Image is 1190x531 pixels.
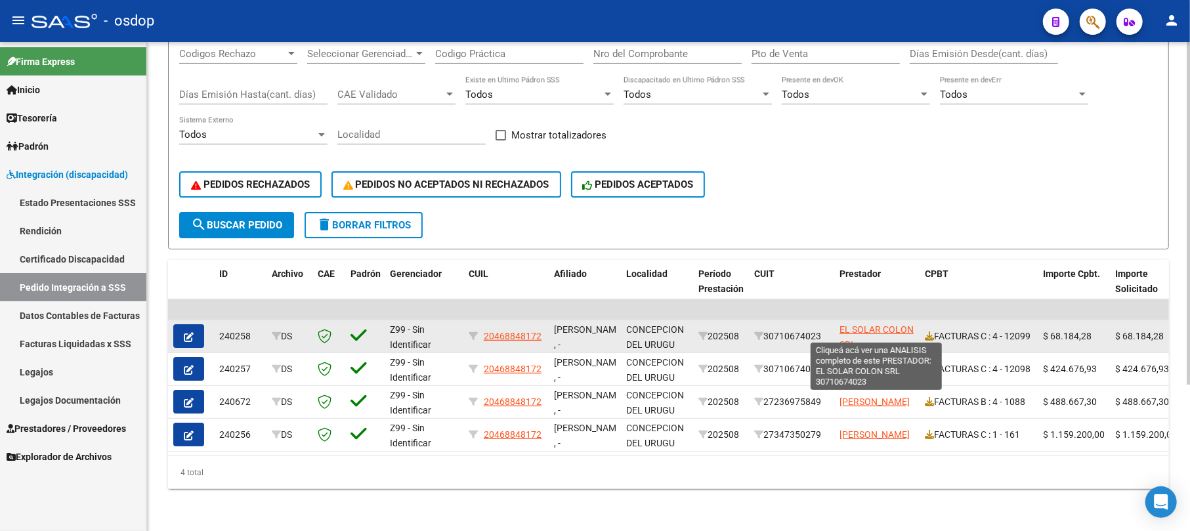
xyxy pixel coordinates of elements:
[925,362,1032,377] div: FACTURAS C : 4 - 12098
[698,268,744,294] span: Período Prestación
[583,179,694,190] span: PEDIDOS ACEPTADOS
[940,89,967,100] span: Todos
[484,331,542,341] span: 20468848172
[1115,396,1169,407] span: $ 488.667,30
[621,260,693,318] datatable-header-cell: Localidad
[925,268,948,279] span: CPBT
[316,217,332,232] mat-icon: delete
[754,268,775,279] span: CUIT
[925,394,1032,410] div: FACTURAS B : 4 - 1088
[698,427,744,442] div: 202508
[343,179,549,190] span: PEDIDOS NO ACEPTADOS NI RECHAZADOS
[571,171,706,198] button: PEDIDOS ACEPTADOS
[219,268,228,279] span: ID
[1043,429,1105,440] span: $ 1.159.200,00
[782,89,809,100] span: Todos
[219,394,261,410] div: 240672
[385,260,463,318] datatable-header-cell: Gerenciador
[839,429,910,440] span: [PERSON_NAME]
[7,167,128,182] span: Integración (discapacidad)
[307,48,414,60] span: Seleccionar Gerenciador
[839,357,914,383] span: EL SOLAR COLON SRL
[624,89,651,100] span: Todos
[390,423,431,448] span: Z99 - Sin Identificar
[305,212,423,238] button: Borrar Filtros
[463,260,549,318] datatable-header-cell: CUIL
[925,329,1032,344] div: FACTURAS C : 4 - 12099
[754,427,829,442] div: 27347350279
[554,423,624,448] span: [PERSON_NAME] , -
[626,268,668,279] span: Localidad
[698,362,744,377] div: 202508
[554,324,624,350] span: [PERSON_NAME] , -
[272,268,303,279] span: Archivo
[1145,486,1177,518] div: Open Intercom Messenger
[554,268,587,279] span: Afiliado
[626,423,684,448] span: CONCEPCION DEL URUGU
[920,260,1038,318] datatable-header-cell: CPBT
[191,219,282,231] span: Buscar Pedido
[1115,331,1164,341] span: $ 68.184,28
[1043,268,1100,279] span: Importe Cpbt.
[179,48,286,60] span: Codigos Rechazo
[351,268,381,279] span: Padrón
[331,171,561,198] button: PEDIDOS NO ACEPTADOS NI RECHAZADOS
[219,427,261,442] div: 240256
[390,357,431,383] span: Z99 - Sin Identificar
[219,329,261,344] div: 240258
[484,364,542,374] span: 20468848172
[179,129,207,140] span: Todos
[549,260,621,318] datatable-header-cell: Afiliado
[7,54,75,69] span: Firma Express
[693,260,749,318] datatable-header-cell: Período Prestación
[484,396,542,407] span: 20468848172
[1115,268,1158,294] span: Importe Solicitado
[7,139,49,154] span: Padrón
[11,12,26,28] mat-icon: menu
[1110,260,1182,318] datatable-header-cell: Importe Solicitado
[1043,364,1097,374] span: $ 424.676,93
[316,219,411,231] span: Borrar Filtros
[272,427,307,442] div: DS
[214,260,266,318] datatable-header-cell: ID
[1043,396,1097,407] span: $ 488.667,30
[390,324,431,350] span: Z99 - Sin Identificar
[749,260,834,318] datatable-header-cell: CUIT
[266,260,312,318] datatable-header-cell: Archivo
[1164,12,1179,28] mat-icon: person
[104,7,154,35] span: - osdop
[754,394,829,410] div: 27236975849
[834,260,920,318] datatable-header-cell: Prestador
[191,217,207,232] mat-icon: search
[7,111,57,125] span: Tesorería
[272,329,307,344] div: DS
[1115,429,1177,440] span: $ 1.159.200,00
[345,260,385,318] datatable-header-cell: Padrón
[925,427,1032,442] div: FACTURAS C : 1 - 161
[1038,260,1110,318] datatable-header-cell: Importe Cpbt.
[219,362,261,377] div: 240257
[337,89,444,100] span: CAE Validado
[839,396,910,407] span: [PERSON_NAME]
[698,394,744,410] div: 202508
[511,127,606,143] span: Mostrar totalizadores
[465,89,493,100] span: Todos
[626,324,684,350] span: CONCEPCION DEL URUGU
[191,179,310,190] span: PEDIDOS RECHAZADOS
[754,329,829,344] div: 30710674023
[839,268,881,279] span: Prestador
[7,450,112,464] span: Explorador de Archivos
[554,357,624,383] span: [PERSON_NAME] , -
[554,390,624,415] span: [PERSON_NAME] , -
[179,171,322,198] button: PEDIDOS RECHAZADOS
[272,362,307,377] div: DS
[168,456,1169,489] div: 4 total
[698,329,744,344] div: 202508
[469,268,488,279] span: CUIL
[839,324,914,350] span: EL SOLAR COLON SRL
[754,362,829,377] div: 30710674023
[484,429,542,440] span: 20468848172
[7,421,126,436] span: Prestadores / Proveedores
[390,390,431,415] span: Z99 - Sin Identificar
[626,390,684,415] span: CONCEPCION DEL URUGU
